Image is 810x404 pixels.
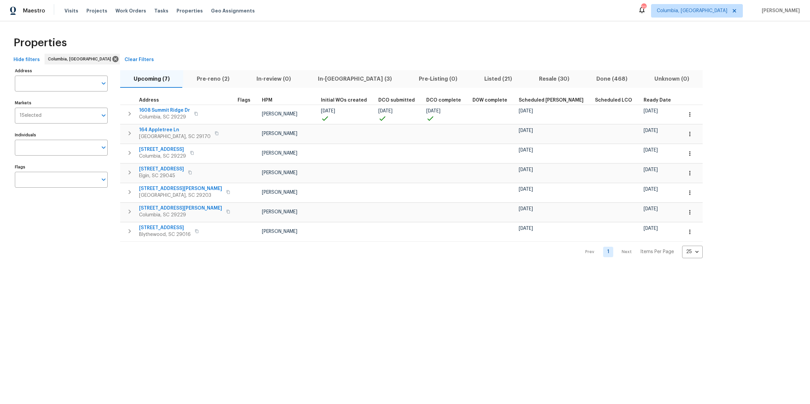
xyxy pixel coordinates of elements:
span: Elgin, SC 29045 [139,172,184,179]
nav: Pagination Navigation [579,246,703,258]
span: Done (468) [587,74,637,84]
span: Blythewood, SC 29016 [139,231,191,238]
span: [DATE] [644,167,658,172]
label: Markets [15,101,108,105]
span: [PERSON_NAME] [262,210,297,214]
span: [PERSON_NAME] [262,190,297,195]
button: Open [99,111,108,120]
span: Address [139,98,159,103]
span: D0W complete [473,98,507,103]
span: [DATE] [378,109,393,113]
span: [PERSON_NAME] [262,229,297,234]
label: Address [15,69,108,73]
span: Columbia, [GEOGRAPHIC_DATA] [657,7,727,14]
span: Visits [64,7,78,14]
div: 25 [682,243,703,261]
span: Hide filters [13,56,40,64]
span: Clear Filters [125,56,154,64]
span: 1608 Summit Ridge Dr [139,107,190,114]
button: Hide filters [11,54,43,66]
span: [PERSON_NAME] [262,131,297,136]
span: HPM [262,98,272,103]
span: [PERSON_NAME] [262,170,297,175]
span: Upcoming (7) [124,74,179,84]
span: Pre-reno (2) [187,74,239,84]
span: Maestro [23,7,45,14]
span: [DATE] [519,128,533,133]
button: Open [99,143,108,152]
span: Properties [177,7,203,14]
span: Scheduled LCO [595,98,632,103]
span: [DATE] [519,187,533,192]
span: Properties [13,39,67,46]
span: [DATE] [644,148,658,153]
span: 1 Selected [20,113,42,118]
span: [DATE] [426,109,440,113]
span: [PERSON_NAME] [262,112,297,116]
span: Flags [238,98,250,103]
a: Goto page 1 [603,247,613,257]
span: Columbia, SC 29229 [139,212,222,218]
label: Flags [15,165,108,169]
span: [DATE] [644,187,658,192]
span: [DATE] [519,167,533,172]
span: [DATE] [644,128,658,133]
span: Geo Assignments [211,7,255,14]
button: Open [99,175,108,184]
span: [GEOGRAPHIC_DATA], SC 29203 [139,192,222,199]
span: In-[GEOGRAPHIC_DATA] (3) [308,74,401,84]
button: Open [99,79,108,88]
span: [PERSON_NAME] [759,7,800,14]
span: [DATE] [519,148,533,153]
span: [DATE] [644,207,658,211]
span: Pre-Listing (0) [409,74,467,84]
span: Ready Date [644,98,671,103]
span: Columbia, SC 29229 [139,153,186,160]
span: [PERSON_NAME] [262,151,297,156]
span: Tasks [154,8,168,13]
span: [DATE] [644,226,658,231]
span: Projects [86,7,107,14]
span: [STREET_ADDRESS] [139,146,186,153]
span: [STREET_ADDRESS][PERSON_NAME] [139,185,222,192]
button: Clear Filters [122,54,157,66]
span: [DATE] [519,207,533,211]
span: [DATE] [644,109,658,113]
span: [DATE] [321,109,335,113]
span: DCO complete [426,98,461,103]
p: Items Per Page [640,248,674,255]
div: 21 [641,4,646,11]
span: Columbia, SC 29229 [139,114,190,120]
span: [DATE] [519,109,533,113]
span: Columbia, [GEOGRAPHIC_DATA] [48,56,114,62]
span: Work Orders [115,7,146,14]
span: [GEOGRAPHIC_DATA], SC 29170 [139,133,211,140]
span: Listed (21) [475,74,521,84]
span: [DATE] [519,226,533,231]
span: [STREET_ADDRESS] [139,166,184,172]
span: Unknown (0) [645,74,699,84]
span: In-review (0) [247,74,300,84]
div: Columbia, [GEOGRAPHIC_DATA] [45,54,120,64]
span: Resale (30) [530,74,579,84]
span: [STREET_ADDRESS] [139,224,191,231]
span: 164 Appletree Ln [139,127,211,133]
span: DCO submitted [378,98,415,103]
span: Scheduled [PERSON_NAME] [519,98,584,103]
span: Initial WOs created [321,98,367,103]
span: [STREET_ADDRESS][PERSON_NAME] [139,205,222,212]
label: Individuals [15,133,108,137]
